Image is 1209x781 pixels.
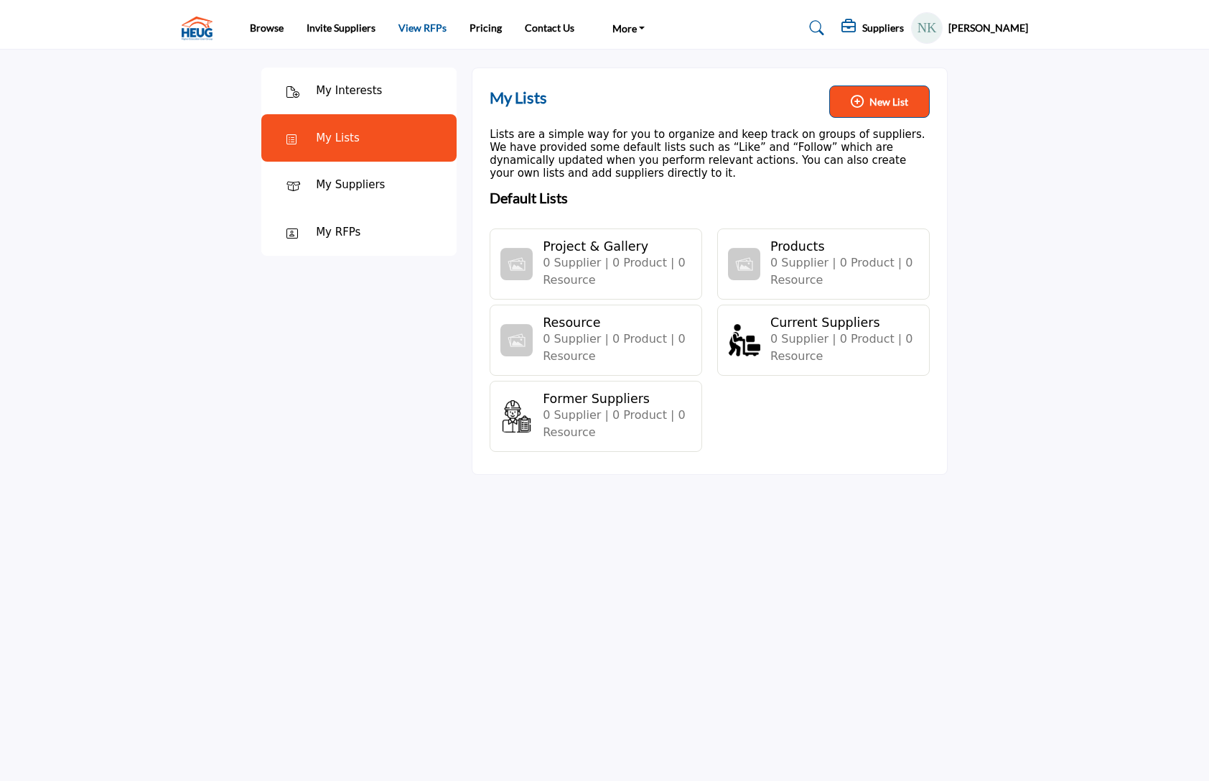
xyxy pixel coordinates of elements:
[316,83,382,99] div: My Interests
[862,22,904,34] h5: Suppliers
[795,17,834,40] a: Search
[490,187,930,208] h3: Default Lists
[316,177,385,193] div: My Suppliers
[841,19,904,37] div: Suppliers
[525,22,574,34] a: Contact Us
[770,256,913,287] span: 0 Supplier | 0 Product | 0 Resource
[770,239,914,254] h4: Products
[543,239,686,254] h4: Project & Gallery
[490,128,930,180] h3: Lists are a simple way for you to organize and keep track on groups of suppliers. We have provide...
[307,22,375,34] a: Invite Suppliers
[543,256,686,287] span: 0 Supplier | 0 Product | 0 Resource
[829,86,930,118] button: New List
[869,94,908,109] span: New List
[770,332,913,363] span: 0 Supplier | 0 Product | 0 Resource
[250,22,284,34] a: Browse
[182,17,220,40] img: site Logo
[500,324,533,356] img: Default logo
[770,315,914,331] h4: Current Suppliers
[597,15,660,41] a: More
[543,392,686,407] h4: Former Suppliers
[543,332,686,363] span: 0 Supplier | 0 Product | 0 Resource
[398,22,447,34] a: View RFPs
[470,22,502,34] a: Pricing
[911,12,943,44] button: Show hide supplier dropdown
[728,248,760,280] img: Default logo
[728,324,760,356] img: Current Suppliers logo
[500,248,533,280] img: Default logo
[543,315,686,331] h4: Resource
[500,400,533,433] img: Former Suppliers logo
[316,224,360,241] div: My RFPs
[948,21,1028,35] h5: [PERSON_NAME]
[543,408,686,439] span: 0 Supplier | 0 Product | 0 Resource
[490,86,547,118] h2: My Lists
[316,130,360,147] div: My Lists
